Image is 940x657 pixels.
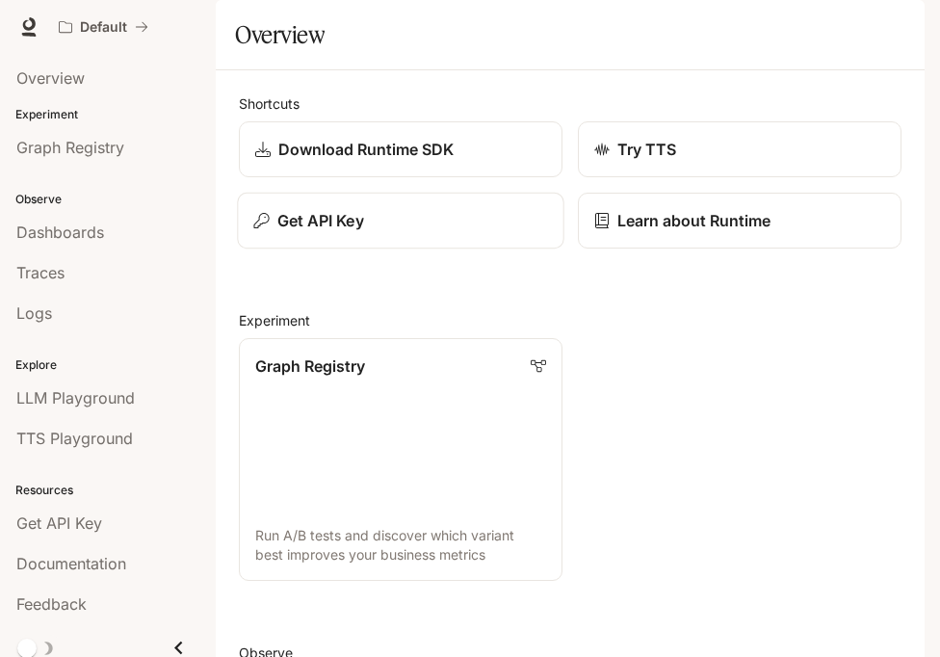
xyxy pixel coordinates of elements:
[578,193,901,249] a: Learn about Runtime
[578,121,901,177] a: Try TTS
[617,138,676,161] p: Try TTS
[617,209,770,232] p: Learn about Runtime
[239,310,901,330] h2: Experiment
[255,355,365,378] p: Graph Registry
[239,338,562,581] a: Graph RegistryRun A/B tests and discover which variant best improves your business metrics
[277,209,364,232] p: Get API Key
[235,15,325,54] h1: Overview
[239,93,901,114] h2: Shortcuts
[237,193,563,250] button: Get API Key
[50,8,157,46] button: All workspaces
[80,19,127,36] p: Default
[278,138,454,161] p: Download Runtime SDK
[255,526,546,565] p: Run A/B tests and discover which variant best improves your business metrics
[239,121,562,177] a: Download Runtime SDK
